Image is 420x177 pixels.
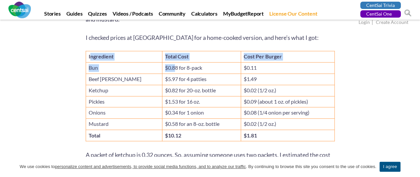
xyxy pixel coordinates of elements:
[162,107,241,119] td: $0.34 for 1 onion
[376,19,408,26] a: Create Account
[221,10,266,20] a: MyBudgetReport
[8,2,31,18] img: CentSai
[165,132,181,138] strong: $10.12
[86,96,162,107] td: Pickles
[241,73,334,85] td: $1.49
[89,53,114,59] strong: Ingredient
[241,119,334,130] td: $0.02 (1/2 oz.)
[162,96,241,107] td: $1.53 for 16 oz.
[267,10,319,20] a: License Our Content
[162,119,241,130] td: $0.58 for an 8-oz. bottle
[241,107,334,119] td: $0.08 (1/4 onion per serving)
[359,19,370,26] a: Login
[371,19,375,26] span: |
[86,85,162,96] td: Ketchup
[244,53,282,59] strong: Cost Per Burger
[162,62,241,74] td: $0.88 for 8-pack
[162,73,241,85] td: $5.97 for 4 patties
[360,2,401,9] a: CentSai Trivia
[64,10,85,20] a: Guides
[89,132,100,138] strong: Total
[408,163,415,170] a: I agree
[244,132,257,138] strong: $1.81
[241,62,334,74] td: $0.11
[241,85,334,96] td: $0.02 (1/2 oz.)
[86,149,335,169] p: A packet of ketchup is 0.32 ounces. So, assuming someone uses two packets, I estimated the cost o...
[86,33,335,43] p: I checked prices at [GEOGRAPHIC_DATA] for a home-cooked version, and here’s what I got:
[86,119,162,130] td: Mustard
[156,10,188,20] a: Community
[379,162,400,172] a: I agree
[86,62,162,74] td: Bun
[86,107,162,119] td: Onions
[42,10,63,20] a: Stories
[241,96,334,107] td: $0.09 (about 1 oz. of pickles)
[55,164,246,169] u: personalize content and advertisements, to provide social media functions, and to analyze our tra...
[20,163,376,170] span: We use cookies to . By continuing to browse this site you consent to the use of cookies.
[360,10,401,18] a: CentSai One
[110,10,155,20] a: Videos / Podcasts
[165,53,189,59] strong: Total Cost
[86,73,162,85] td: Beef [PERSON_NAME]
[86,10,109,20] a: Quizzes
[189,10,220,20] a: Calculators
[162,85,241,96] td: $0.82 for 20-oz. bottle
